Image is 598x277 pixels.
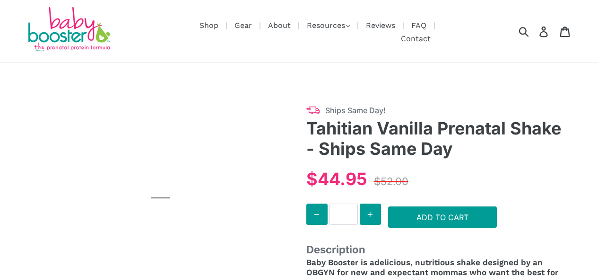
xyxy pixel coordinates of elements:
[230,19,257,31] a: Gear
[361,19,400,31] a: Reviews
[416,213,468,222] span: Add to Cart
[306,118,569,159] h3: Tahitian Vanilla Prenatal Shake - Ships Same Day
[407,19,431,31] a: FAQ
[306,204,328,225] button: Decrease quantity for Tahitian Vanilla Prenatal Shake - Ships Same Day
[302,18,355,33] button: Resources
[388,206,497,228] button: Add to Cart
[306,258,374,267] span: Baby Booster is a
[26,7,111,53] img: Baby Booster Prenatal Protein Supplements
[195,19,223,31] a: Shop
[263,19,295,31] a: About
[306,242,569,258] span: Description
[306,166,367,192] div: $44.95
[522,21,548,42] input: Search
[360,204,381,225] button: Increase quantity for Tahitian Vanilla Prenatal Shake - Ships Same Day
[329,204,358,225] input: Quantity for Tahitian Vanilla Prenatal Shake - Ships Same Day
[372,171,411,192] div: $52.00
[325,105,569,116] span: Ships Same Day!
[396,33,435,45] a: Contact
